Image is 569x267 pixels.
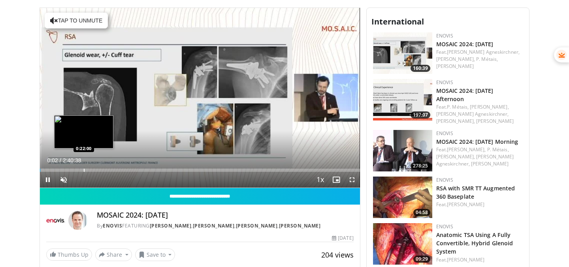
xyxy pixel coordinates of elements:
div: Feat. [436,146,523,167]
a: 197:07 [373,79,432,120]
button: Save to [135,248,175,261]
a: RSA with SMR TT Augmented 360 Baseplate [436,184,515,200]
span: International [371,16,424,27]
a: [PERSON_NAME] [279,222,321,229]
a: [PERSON_NAME] [150,222,192,229]
a: MOSAIC 2024: [DATE] Morning [436,138,518,145]
div: Feat. [436,49,523,70]
a: P. Métais, [487,146,509,153]
a: [PERSON_NAME], [436,56,475,62]
a: Thumbs Up [46,248,92,261]
video-js: Video Player [40,8,360,188]
span: 04:58 [413,209,430,216]
a: Enovis [436,32,453,39]
a: Enovis [436,79,453,86]
button: Tap to unmute [45,13,108,28]
a: [PERSON_NAME] [193,222,235,229]
button: Enable picture-in-picture mode [328,172,344,188]
button: Playback Rate [313,172,328,188]
span: 204 views [321,250,354,259]
img: c9ec8b72-922f-4cbe-b2d8-39b23cf802e7.150x105_q85_crop-smart_upscale.jpg [373,223,432,265]
h4: MOSAIC 2024: [DATE] [97,211,354,220]
span: 197:07 [411,111,430,118]
a: [PERSON_NAME] Agneskirchner, [436,153,514,167]
span: / [60,157,61,164]
a: MOSAIC 2024: [DATE] Afternoon [436,87,494,103]
button: Fullscreen [344,172,360,188]
a: Enovis [436,130,453,137]
a: Enovis [103,222,122,229]
img: 5461eadd-f547-40e8-b3ef-9b1f03cde6d9.150x105_q85_crop-smart_upscale.jpg [373,130,432,171]
img: Avatar [68,211,87,230]
a: Enovis [436,177,453,183]
a: [PERSON_NAME] [476,118,514,124]
a: P. Métais, [447,103,469,110]
img: 231f7356-6f30-4db6-9706-d4150743ceaf.150x105_q85_crop-smart_upscale.jpg [373,32,432,74]
span: 160:39 [411,65,430,72]
button: Unmute [56,172,72,188]
a: [PERSON_NAME] [447,201,484,208]
img: image.jpeg [54,115,113,149]
a: 278:25 [373,130,432,171]
div: Progress Bar [40,169,360,172]
a: [PERSON_NAME] [436,63,474,70]
img: Enovis [46,211,65,230]
span: 0:02 [47,157,58,164]
div: Feat. [436,201,523,208]
a: [PERSON_NAME], [436,118,475,124]
button: Share [95,248,132,261]
a: [PERSON_NAME] Agneskirchner, [447,49,520,55]
a: 09:29 [373,223,432,265]
a: [PERSON_NAME] [471,160,509,167]
a: 04:58 [373,177,432,218]
img: ebdabccb-e285-4967-9f6e-9aec9f637810.150x105_q85_crop-smart_upscale.jpg [373,177,432,218]
a: [PERSON_NAME] [447,256,484,263]
a: P. Métais, [476,56,498,62]
div: Feat. [436,256,523,263]
a: MOSAIC 2024: [DATE] [436,40,494,48]
span: 09:29 [413,256,430,263]
a: [PERSON_NAME], [447,146,486,153]
a: Anatomic TSA Using A Fully Convertible, Hybrid Glenoid System [436,231,513,255]
a: Enovis [436,223,453,230]
a: [PERSON_NAME] Agneskirchner, [436,111,509,117]
button: Pause [40,172,56,188]
span: 2:40:38 [63,157,81,164]
div: Feat. [436,103,523,125]
img: ab2533bc-3f62-42da-b4f5-abec086ce4de.150x105_q85_crop-smart_upscale.jpg [373,79,432,120]
a: [PERSON_NAME] [236,222,278,229]
div: [DATE] [332,235,353,242]
a: [PERSON_NAME], [470,103,509,110]
a: [PERSON_NAME], [436,153,475,160]
span: 278:25 [411,162,430,169]
a: 160:39 [373,32,432,74]
div: By FEATURING , , , [97,222,354,229]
